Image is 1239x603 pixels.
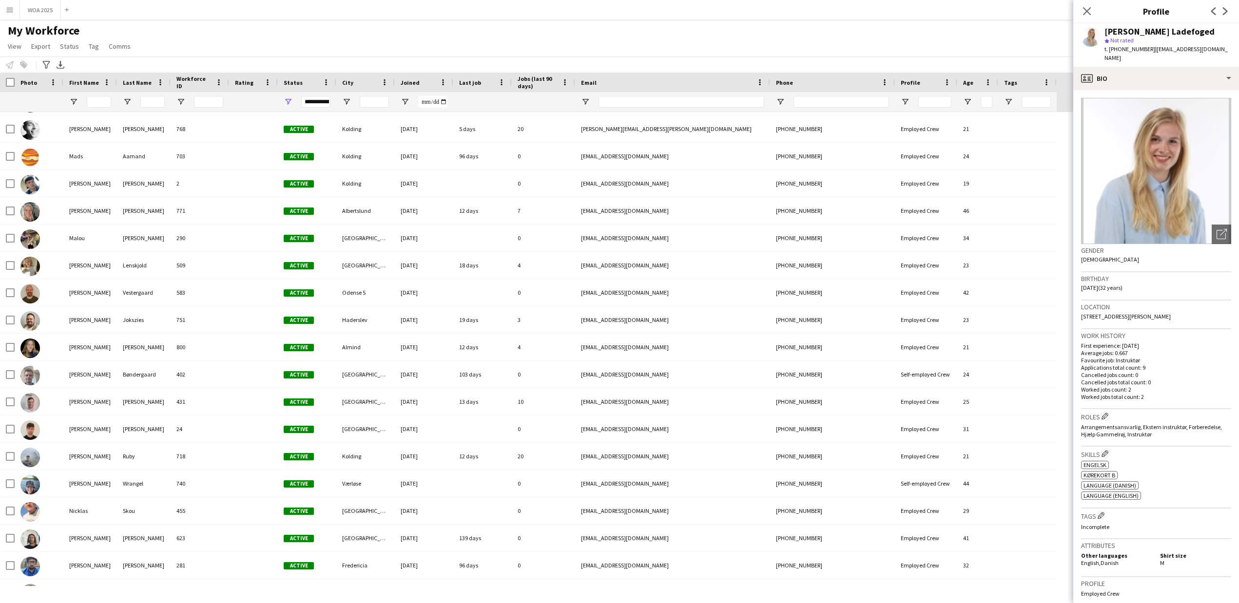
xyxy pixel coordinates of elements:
[770,552,895,579] div: [PHONE_NUMBER]
[512,306,575,333] div: 3
[63,443,117,470] div: [PERSON_NAME]
[336,252,395,279] div: [GEOGRAPHIC_DATA]
[63,252,117,279] div: [PERSON_NAME]
[117,497,171,524] div: Skou
[171,306,229,333] div: 751
[117,143,171,170] div: Aamand
[336,115,395,142] div: Kolding
[957,197,998,224] div: 46
[284,180,314,188] span: Active
[395,115,453,142] div: [DATE]
[284,344,314,351] span: Active
[336,388,395,415] div: [GEOGRAPHIC_DATA]
[63,415,117,442] div: [PERSON_NAME]
[770,170,895,197] div: [PHONE_NUMBER]
[1104,27,1215,36] div: [PERSON_NAME] Ladefoged
[512,497,575,524] div: 0
[20,529,40,549] img: Nicolas Acevedo
[336,170,395,197] div: Kolding
[957,388,998,415] div: 25
[171,361,229,388] div: 402
[453,334,512,360] div: 12 days
[117,115,171,142] div: [PERSON_NAME]
[1104,45,1155,53] span: t. [PHONE_NUMBER]
[512,388,575,415] div: 10
[171,497,229,524] div: 455
[395,361,453,388] div: [DATE]
[20,311,40,331] img: Mathias Jokszies
[453,525,512,551] div: 139 days
[284,289,314,297] span: Active
[581,79,597,86] span: Email
[895,197,957,224] div: Employed Crew
[117,388,171,415] div: [PERSON_NAME]
[63,306,117,333] div: [PERSON_NAME]
[957,225,998,251] div: 34
[575,170,770,197] div: [EMAIL_ADDRESS][DOMAIN_NAME]
[171,470,229,497] div: 740
[512,334,575,360] div: 4
[336,334,395,360] div: Almind
[20,229,40,249] img: Malou Freimann
[575,252,770,279] div: [EMAIL_ADDRESS][DOMAIN_NAME]
[512,415,575,442] div: 0
[453,388,512,415] div: 13 days
[20,502,40,522] img: Nicklas Skou
[342,97,351,106] button: Open Filter Menu
[895,334,957,360] div: Employed Crew
[770,470,895,497] div: [PHONE_NUMBER]
[895,525,957,551] div: Employed Crew
[575,525,770,551] div: [EMAIL_ADDRESS][DOMAIN_NAME]
[575,225,770,251] div: [EMAIL_ADDRESS][DOMAIN_NAME]
[171,334,229,360] div: 800
[85,40,103,53] a: Tag
[957,252,998,279] div: 23
[63,225,117,251] div: Malou
[284,79,303,86] span: Status
[284,398,314,406] span: Active
[171,197,229,224] div: 771
[395,388,453,415] div: [DATE]
[171,388,229,415] div: 431
[770,497,895,524] div: [PHONE_NUMBER]
[794,96,889,108] input: Phone Filter Input
[117,415,171,442] div: [PERSON_NAME]
[1081,98,1231,244] img: Crew avatar or photo
[117,525,171,551] div: [PERSON_NAME]
[895,279,957,306] div: Employed Crew
[895,225,957,251] div: Employed Crew
[284,371,314,378] span: Active
[770,443,895,470] div: [PHONE_NUMBER]
[776,79,793,86] span: Phone
[957,415,998,442] div: 31
[395,552,453,579] div: [DATE]
[1081,449,1231,459] h3: Skills
[336,361,395,388] div: [GEOGRAPHIC_DATA]
[117,225,171,251] div: [PERSON_NAME]
[957,306,998,333] div: 23
[1081,302,1231,311] h3: Location
[776,97,785,106] button: Open Filter Menu
[581,97,590,106] button: Open Filter Menu
[360,96,389,108] input: City Filter Input
[20,120,40,140] img: Lucas Kobeissi
[117,552,171,579] div: [PERSON_NAME]
[395,225,453,251] div: [DATE]
[56,40,83,53] a: Status
[1081,364,1231,371] p: Applications total count: 9
[418,96,447,108] input: Joined Filter Input
[512,552,575,579] div: 0
[575,197,770,224] div: [EMAIL_ADDRESS][DOMAIN_NAME]
[105,40,135,53] a: Comms
[69,79,99,86] span: First Name
[176,97,185,106] button: Open Filter Menu
[284,126,314,133] span: Active
[895,388,957,415] div: Employed Crew
[512,197,575,224] div: 7
[1081,357,1231,364] p: Favourite job: Instruktør
[957,143,998,170] div: 24
[117,279,171,306] div: Vestergaard
[336,197,395,224] div: Albertslund
[336,552,395,579] div: Fredericia
[957,525,998,551] div: 41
